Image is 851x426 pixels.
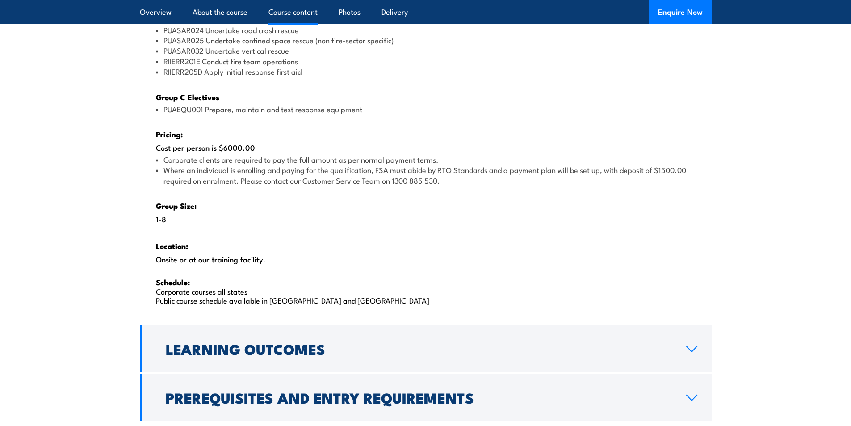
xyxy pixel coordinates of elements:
li: RIIERR201E Conduct fire team operations [156,56,696,66]
li: PUASAR025 Undertake confined space rescue (non fire-sector specific) [156,35,696,45]
strong: Group C Electives [156,91,219,103]
p: Corporate courses all states Public course schedule available in [GEOGRAPHIC_DATA] and [GEOGRAPHI... [156,277,696,304]
strong: Group Size: [156,200,197,211]
li: Where an individual is enrolling and paying for the qualification, FSA must abide by RTO Standard... [156,164,696,186]
strong: Location: [156,240,188,252]
strong: Pricing: [156,128,183,140]
li: Corporate clients are required to pay the full amount as per normal payment terms. [156,154,696,164]
a: Learning Outcomes [140,325,712,372]
h2: Learning Outcomes [166,342,672,355]
li: PUASAR024 Undertake road crash rescue [156,25,696,35]
a: Prerequisites and Entry Requirements [140,374,712,421]
strong: Schedule: [156,276,190,288]
li: PUASAR032 Undertake vertical rescue [156,45,696,55]
li: RIIERR205D Apply initial response first aid [156,66,696,76]
li: PUAEQU001 Prepare, maintain and test response equipment [156,104,696,114]
h2: Prerequisites and Entry Requirements [166,391,672,404]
